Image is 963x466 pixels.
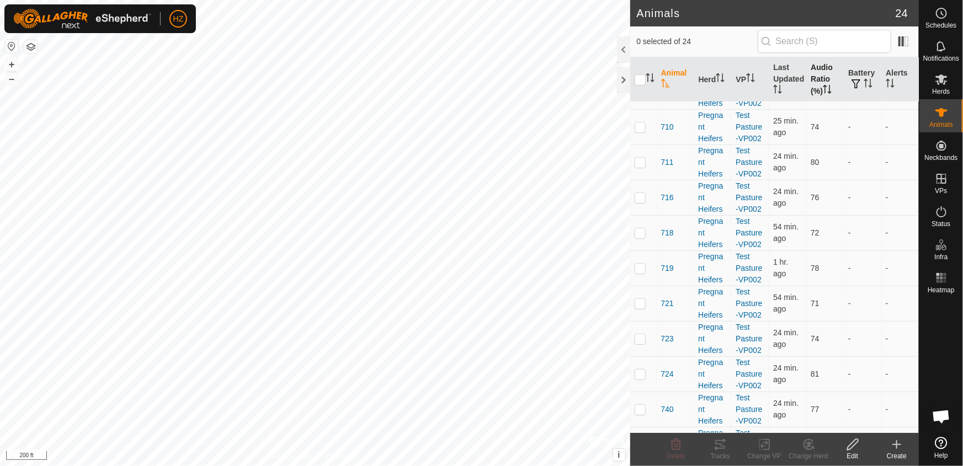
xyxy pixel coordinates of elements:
input: Search (S) [758,30,891,53]
button: + [5,58,18,71]
div: Pregnant Heifers [698,145,727,180]
p-sorticon: Activate to sort [886,81,895,89]
span: Sep 25, 2025, 8:36 AM [773,116,799,137]
p-sorticon: Activate to sort [746,75,755,84]
th: Herd [694,57,731,102]
span: Heatmap [928,287,955,293]
span: Status [932,221,950,227]
td: - [881,286,919,321]
span: Notifications [923,55,959,62]
td: - [844,392,881,427]
button: i [613,449,625,461]
div: Create [875,451,919,461]
a: Test Pasture-VP002 [736,146,762,178]
p-sorticon: Activate to sort [823,87,832,95]
td: - [881,109,919,144]
span: Delete [667,452,686,460]
td: - [844,286,881,321]
span: 78 [811,264,820,272]
th: Battery [844,57,881,102]
td: - [881,392,919,427]
div: Pregnant Heifers [698,251,727,286]
th: Audio Ratio (%) [806,57,844,102]
span: 710 [661,121,674,133]
span: 80 [811,158,820,167]
span: 72 [811,228,820,237]
td: - [844,250,881,286]
th: VP [731,57,769,102]
td: - [881,250,919,286]
td: - [844,180,881,215]
a: Test Pasture-VP002 [736,323,762,355]
span: Sep 25, 2025, 8:06 AM [773,293,799,313]
td: - [844,356,881,392]
span: HZ [173,13,184,25]
span: 74 [811,334,820,343]
a: Test Pasture-VP002 [736,111,762,143]
span: 711 [661,157,674,168]
span: i [618,450,620,459]
p-sorticon: Activate to sort [716,75,725,84]
td: - [844,321,881,356]
p-sorticon: Activate to sort [864,81,872,89]
div: Pregnant Heifers [698,110,727,144]
th: Alerts [881,57,919,102]
span: 0 selected of 24 [637,36,758,47]
a: Test Pasture-VP002 [736,76,762,108]
div: Edit [831,451,875,461]
span: 81 [811,369,820,378]
span: Help [934,452,948,459]
span: Schedules [925,22,956,29]
span: 721 [661,298,674,309]
td: - [844,144,881,180]
span: 723 [661,333,674,345]
span: 724 [661,368,674,380]
span: Infra [934,254,948,260]
a: Contact Us [326,452,358,462]
td: - [881,144,919,180]
a: Test Pasture-VP002 [736,428,762,460]
div: Pregnant Heifers [698,216,727,250]
a: Test Pasture-VP002 [736,358,762,390]
div: Pregnant Heifers [698,392,727,427]
a: Test Pasture-VP002 [736,252,762,284]
a: Privacy Policy [272,452,313,462]
span: Animals [929,121,953,128]
td: - [844,109,881,144]
span: 719 [661,263,674,274]
p-sorticon: Activate to sort [773,87,782,95]
span: 77 [811,405,820,414]
span: 716 [661,192,674,203]
span: Sep 25, 2025, 8:36 AM [773,187,799,207]
p-sorticon: Activate to sort [646,75,655,84]
th: Last Updated [769,57,806,102]
span: VPs [935,188,947,194]
td: - [844,427,881,462]
div: Pregnant Heifers [698,427,727,462]
span: Herds [932,88,950,95]
p-sorticon: Activate to sort [661,81,670,89]
span: 74 [811,122,820,131]
div: Pregnant Heifers [698,357,727,392]
a: Test Pasture-VP002 [736,217,762,249]
span: Sep 25, 2025, 8:36 AM [773,152,799,172]
div: Change VP [742,451,786,461]
div: Tracks [698,451,742,461]
button: Map Layers [24,40,38,53]
a: Test Pasture-VP002 [736,181,762,213]
span: 71 [811,299,820,308]
td: - [881,321,919,356]
a: Test Pasture-VP002 [736,393,762,425]
span: Sep 25, 2025, 8:36 AM [773,328,799,349]
div: Pregnant Heifers [698,180,727,215]
span: Neckbands [924,154,957,161]
img: Gallagher Logo [13,9,151,29]
div: Pregnant Heifers [698,322,727,356]
div: Pregnant Heifers [698,286,727,321]
a: Test Pasture-VP002 [736,287,762,319]
span: Sep 25, 2025, 8:36 AM [773,363,799,384]
span: Sep 25, 2025, 8:06 AM [773,222,799,243]
td: - [881,215,919,250]
button: – [5,72,18,85]
span: Sep 25, 2025, 7:36 AM [773,258,788,278]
